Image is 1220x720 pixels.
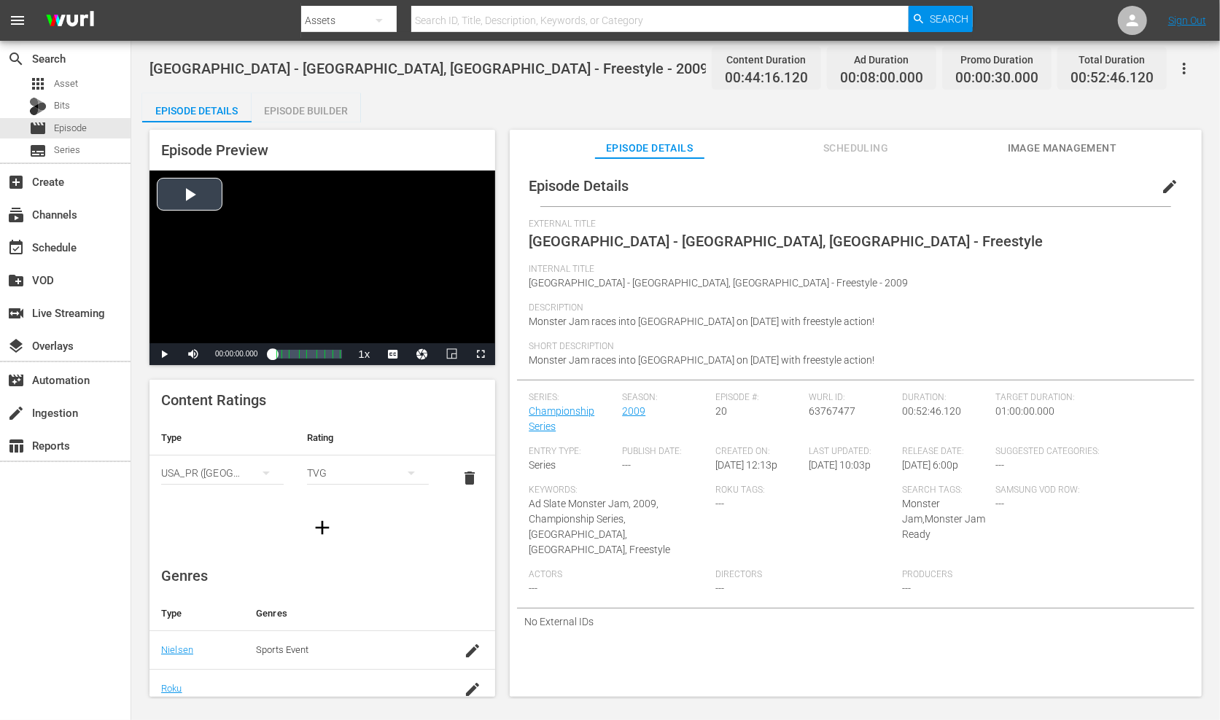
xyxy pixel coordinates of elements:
[902,582,911,594] span: ---
[54,143,80,157] span: Series
[54,121,87,136] span: Episode
[7,272,25,289] span: VOD
[7,50,25,68] span: Search
[909,6,973,32] button: Search
[29,98,47,115] div: Bits
[529,498,670,555] span: Ad Slate Monster Jam, 2009, Championship Series, [GEOGRAPHIC_DATA], [GEOGRAPHIC_DATA], Freestyle
[7,206,25,224] span: Channels
[7,372,25,389] span: Automation
[215,350,257,358] span: 00:00:00.000
[529,446,615,458] span: Entry Type:
[902,392,988,404] span: Duration:
[1161,178,1178,195] span: edit
[902,569,1081,581] span: Producers
[801,139,911,157] span: Scheduling
[725,50,808,70] div: Content Duration
[809,459,871,471] span: [DATE] 10:03p
[995,446,1175,458] span: Suggested Categories:
[1071,70,1154,87] span: 00:52:46.120
[252,93,361,122] button: Episode Builder
[995,392,1175,404] span: Target Duration:
[622,392,708,404] span: Season:
[529,569,708,581] span: Actors
[517,609,1194,635] div: No External IDs
[295,420,441,455] th: Rating
[29,142,47,160] span: Series
[622,446,708,458] span: Publish Date:
[995,405,1054,417] span: 01:00:00.000
[995,459,1004,471] span: ---
[437,343,466,365] button: Picture-in-Picture
[349,343,378,365] button: Playback Rate
[529,341,1176,353] span: Short Description
[715,459,777,471] span: [DATE] 12:13p
[809,446,895,458] span: Last Updated:
[1008,139,1117,157] span: Image Management
[54,77,78,91] span: Asset
[529,459,556,471] span: Series
[715,485,895,496] span: Roku Tags:
[149,60,708,77] span: [GEOGRAPHIC_DATA] - [GEOGRAPHIC_DATA], [GEOGRAPHIC_DATA] - Freestyle - 2009
[529,405,594,432] a: Championship Series
[529,277,908,289] span: [GEOGRAPHIC_DATA] - [GEOGRAPHIC_DATA], [GEOGRAPHIC_DATA] - Freestyle - 2009
[529,354,874,366] span: Monster Jam races into [GEOGRAPHIC_DATA] on [DATE] with freestyle action!
[955,50,1038,70] div: Promo Duration
[902,446,988,458] span: Release Date:
[142,93,252,122] button: Episode Details
[452,461,487,496] button: delete
[529,582,537,594] span: ---
[244,596,450,631] th: Genres
[715,498,724,509] span: ---
[902,498,985,540] span: Monster Jam,Monster Jam Ready
[809,405,855,417] span: 63767477
[149,596,244,631] th: Type
[161,567,208,584] span: Genres
[996,498,1005,509] span: ---
[149,343,179,365] button: Play
[161,644,193,655] a: Nielsen
[149,420,495,501] table: simple table
[529,485,708,496] span: Keywords:
[161,141,268,159] span: Episode Preview
[1152,169,1187,204] button: edit
[715,569,895,581] span: Directors
[179,343,208,365] button: Mute
[7,173,25,191] span: Create
[272,350,342,359] div: Progress Bar
[930,6,968,32] span: Search
[715,446,801,458] span: Created On:
[529,264,1176,275] span: Internal Title
[161,683,182,694] a: Roku
[529,316,874,327] span: Monster Jam races into [GEOGRAPHIC_DATA] on [DATE] with freestyle action!
[1071,50,1154,70] div: Total Duration
[529,219,1176,230] span: External Title
[29,75,47,93] span: Asset
[715,582,724,594] span: ---
[529,232,1043,250] span: [GEOGRAPHIC_DATA] - [GEOGRAPHIC_DATA], [GEOGRAPHIC_DATA] - Freestyle
[149,171,495,365] div: Video Player
[252,93,361,128] div: Episode Builder
[902,459,958,471] span: [DATE] 6:00p
[461,469,478,487] span: delete
[7,239,25,257] span: Schedule
[142,93,252,128] div: Episode Details
[408,343,437,365] button: Jump To Time
[529,302,1176,314] span: Description
[35,4,105,38] img: ans4CAIJ8jUAAAAAAAAAAAAAAAAAAAAAAAAgQb4GAAAAAAAAAAAAAAAAAAAAAAAAJMjXAAAAAAAAAAAAAAAAAAAAAAAAgAT5G...
[529,177,629,195] span: Episode Details
[715,392,801,404] span: Episode #:
[7,337,25,355] span: Overlays
[149,420,295,455] th: Type
[715,405,727,417] span: 20
[7,305,25,322] span: Live Streaming
[466,343,495,365] button: Fullscreen
[840,50,923,70] div: Ad Duration
[902,485,988,496] span: Search Tags:
[54,98,70,113] span: Bits
[725,70,808,87] span: 00:44:16.120
[161,391,266,409] span: Content Ratings
[9,12,26,29] span: menu
[529,392,615,404] span: Series:
[1168,15,1206,26] a: Sign Out
[29,120,47,137] span: Episode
